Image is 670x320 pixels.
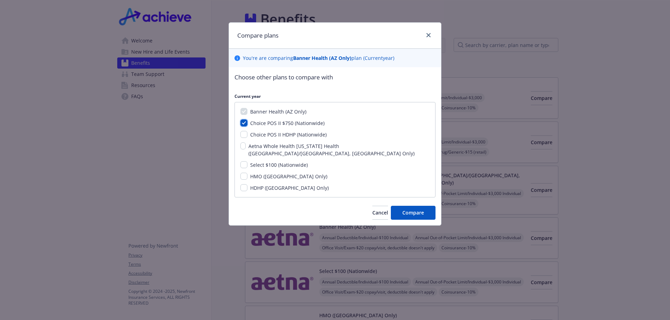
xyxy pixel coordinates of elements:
[237,31,278,40] h1: Compare plans
[250,162,308,168] span: Select $100 (Nationwide)
[391,206,435,220] button: Compare
[372,209,388,216] span: Cancel
[243,54,394,62] p: You ' re are comparing plan ( Current year)
[250,108,306,115] span: Banner Health (AZ Only)
[402,209,424,216] span: Compare
[250,120,325,126] span: Choice POS II $750 (Nationwide)
[424,31,433,39] a: close
[234,93,435,99] p: Current year
[250,131,327,138] span: Choice POS II HDHP (Nationwide)
[248,143,415,157] span: Aetna Whole Health [US_STATE] Health ([GEOGRAPHIC_DATA]/[GEOGRAPHIC_DATA], [GEOGRAPHIC_DATA] Only)
[250,173,327,180] span: HMO ([GEOGRAPHIC_DATA] Only)
[234,73,435,82] p: Choose other plans to compare with
[250,185,329,191] span: HDHP ([GEOGRAPHIC_DATA] Only)
[293,55,351,61] b: Banner Health (AZ Only)
[372,206,388,220] button: Cancel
